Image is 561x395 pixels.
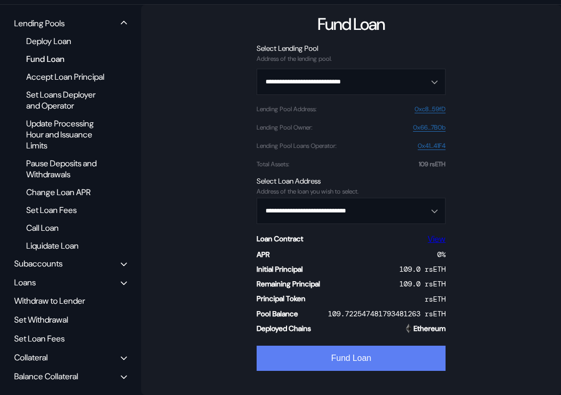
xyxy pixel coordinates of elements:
a: View [428,233,446,244]
div: Balance Collateral [14,371,78,382]
button: Open menu [257,198,446,224]
div: Loans [14,277,36,288]
div: Select Lending Pool [257,44,446,53]
div: Initial Principal [257,264,303,274]
div: Change Loan APR [21,185,114,199]
div: APR [257,250,270,259]
div: Principal Token [257,294,305,303]
div: Fund Loan [317,13,385,35]
div: Deployed Chains [257,324,311,333]
div: Pool Balance [257,309,298,318]
div: Lending Pool Owner : [257,124,312,131]
div: Set Withdrawal [10,312,131,328]
div: Deploy Loan [21,34,114,48]
div: Address of the lending pool. [257,55,446,62]
div: Loan Contract [257,234,303,243]
div: 109.722547481793481263 rsETH [328,309,446,318]
div: Select Loan Address [257,176,446,186]
div: rsETH [425,294,446,304]
div: 109.0 rsETH [399,279,446,289]
a: 0x66...7B0b [413,124,446,132]
div: Total Assets : [257,161,289,168]
a: 0xc8...59fD [415,105,446,113]
div: Lending Pool Loans Operator : [257,142,336,150]
div: 109.0 rsETH [399,264,446,274]
div: Set Loan Fees [10,330,131,347]
img: Ethereum [404,324,414,333]
div: Ethereum [414,324,446,333]
button: Fund Loan [257,346,446,371]
div: Lending Pool Address : [257,105,316,113]
div: 109 rsETH [419,161,446,168]
div: Update Processing Hour and Issuance Limits [21,116,114,153]
div: Fund Loan [21,52,114,66]
div: 0 % [437,250,446,259]
div: Remaining Principal [257,279,320,289]
div: Withdraw to Lender [10,293,131,309]
div: Address of the loan you wish to select. [257,188,446,195]
div: Subaccounts [14,258,62,269]
div: Accept Loan Principal [21,70,114,84]
div: Liquidate Loan [21,239,114,253]
div: Pause Deposits and Withdrawals [21,156,114,182]
div: Set Loan Fees [21,203,114,217]
div: Collateral [14,352,48,363]
div: Lending Pools [14,18,65,29]
a: 0x41...41F4 [418,142,446,150]
div: Set Loans Deployer and Operator [21,88,114,113]
button: Open menu [257,69,446,95]
div: Call Loan [21,221,114,235]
